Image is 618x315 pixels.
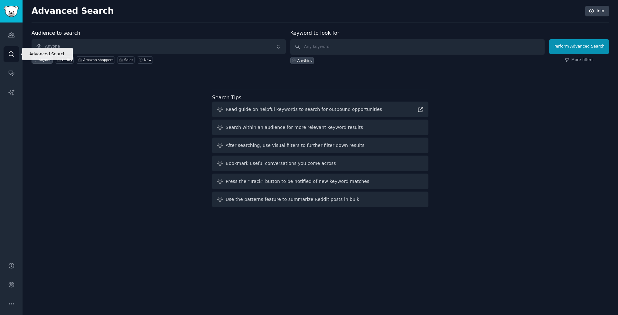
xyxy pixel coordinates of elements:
[39,58,51,62] div: Anyone
[226,124,363,131] div: Search within an audience for more relevant keyword results
[32,6,582,16] h2: Advanced Search
[226,106,382,113] div: Read guide on helpful keywords to search for outbound opportunities
[226,178,369,185] div: Press the "Track" button to be notified of new keyword matches
[83,58,113,62] div: Amazon shoppers
[549,39,609,54] button: Perform Advanced Search
[4,6,19,17] img: GummySearch logo
[32,30,80,36] label: Audience to search
[226,142,364,149] div: After searching, use visual filters to further filter down results
[585,6,609,17] a: Info
[62,58,72,62] div: thrifty
[290,30,340,36] label: Keyword to look for
[32,39,286,54] button: Anyone
[226,160,336,167] div: Bookmark useful conversations you come across
[290,39,545,55] input: Any keyword
[565,57,594,63] a: More filters
[212,94,241,101] label: Search Tips
[137,56,153,64] a: New
[226,196,359,203] div: Use the patterns feature to summarize Reddit posts in bulk
[144,58,151,62] div: New
[297,58,313,63] div: Anything
[124,58,133,62] div: Sales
